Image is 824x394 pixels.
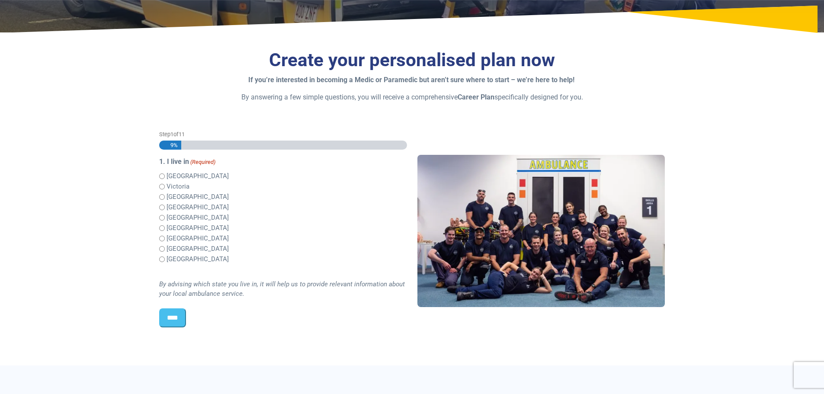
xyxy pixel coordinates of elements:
label: [GEOGRAPHIC_DATA] [167,202,229,212]
span: (Required) [189,158,215,167]
label: [GEOGRAPHIC_DATA] [167,244,229,254]
strong: Career Plan [458,93,494,101]
h3: Create your personalised plan now [159,49,665,71]
legend: 1. I live in [159,157,407,167]
p: Step of [159,130,407,138]
label: [GEOGRAPHIC_DATA] [167,192,229,202]
strong: If you’re interested in becoming a Medic or Paramedic but aren’t sure where to start – we’re here... [248,76,574,84]
span: 11 [179,131,185,138]
label: [GEOGRAPHIC_DATA] [167,234,229,243]
label: [GEOGRAPHIC_DATA] [167,171,229,181]
span: 1 [170,131,173,138]
label: [GEOGRAPHIC_DATA] [167,223,229,233]
label: Victoria [167,182,189,192]
p: By answering a few simple questions, you will receive a comprehensive specifically designed for you. [159,92,665,103]
i: By advising which state you live in, it will help us to provide relevant information about your l... [159,280,405,298]
label: [GEOGRAPHIC_DATA] [167,254,229,264]
label: [GEOGRAPHIC_DATA] [167,213,229,223]
span: 9% [167,141,178,150]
